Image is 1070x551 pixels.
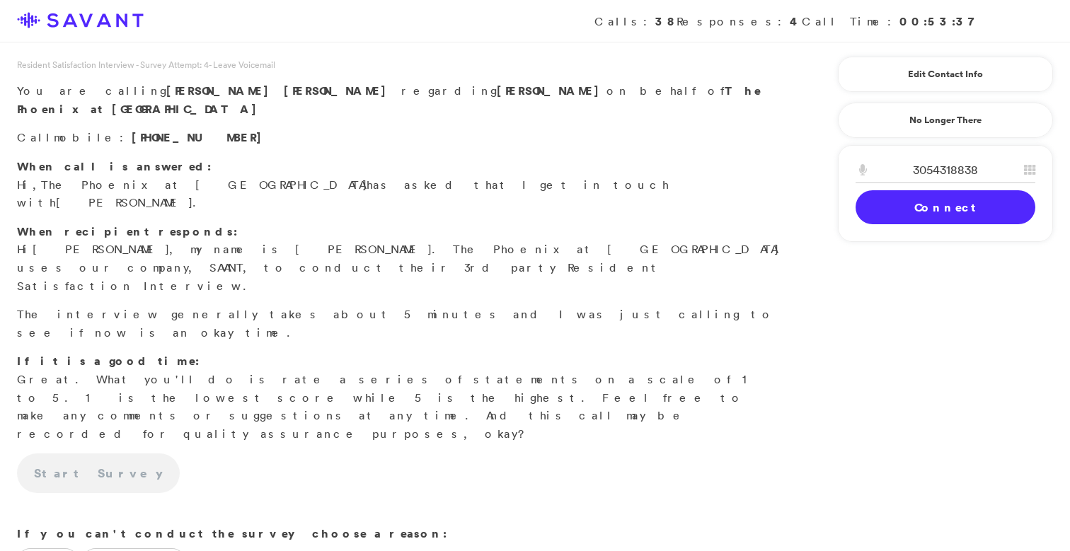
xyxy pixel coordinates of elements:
span: Resident Satisfaction Interview - Survey Attempt: 4 - Leave Voicemail [17,59,275,71]
strong: If you can't conduct the survey choose a reason: [17,526,447,541]
p: You are calling regarding on behalf of [17,82,784,118]
a: No Longer There [838,103,1053,138]
span: [PERSON_NAME] [284,83,393,98]
strong: 00:53:37 [899,13,982,29]
strong: 4 [790,13,802,29]
strong: 38 [655,13,677,29]
p: Call : [17,129,784,147]
a: Start Survey [17,453,180,493]
span: The Phoenix at [GEOGRAPHIC_DATA] [41,178,367,192]
a: Edit Contact Info [856,63,1035,86]
span: [PERSON_NAME] [33,242,169,256]
strong: The Phoenix at [GEOGRAPHIC_DATA] [17,83,761,117]
p: Great. What you'll do is rate a series of statements on a scale of 1 to 5. 1 is the lowest score ... [17,352,784,443]
p: The interview generally takes about 5 minutes and I was just calling to see if now is an okay time. [17,306,784,342]
p: Hi, has asked that I get in touch with . [17,158,784,212]
p: Hi , my name is [PERSON_NAME]. The Phoenix at [GEOGRAPHIC_DATA] uses our company, SAVANT, to cond... [17,223,784,295]
span: [PERSON_NAME] [56,195,192,209]
a: Connect [856,190,1035,224]
strong: [PERSON_NAME] [497,83,606,98]
strong: When recipient responds: [17,224,238,239]
span: [PHONE_NUMBER] [132,129,269,145]
span: [PERSON_NAME] [166,83,276,98]
strong: If it is a good time: [17,353,200,369]
span: mobile [54,130,120,144]
strong: When call is answered: [17,158,212,174]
